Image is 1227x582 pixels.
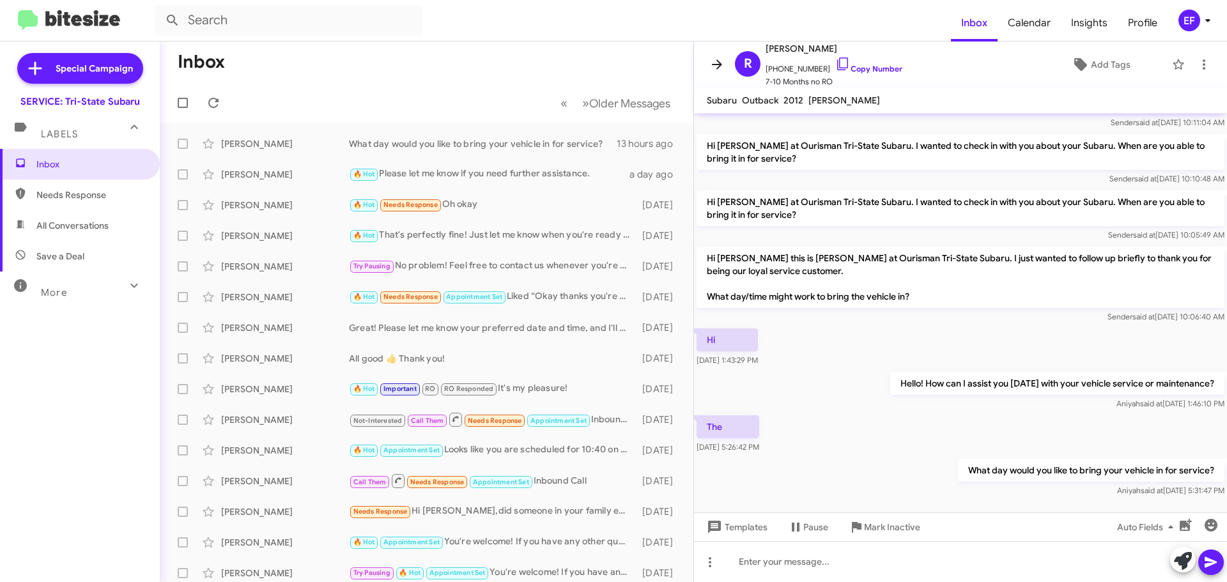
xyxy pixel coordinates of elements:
a: Profile [1118,4,1168,42]
span: 🔥 Hot [353,538,375,546]
div: [PERSON_NAME] [221,567,349,579]
div: [DATE] [636,567,683,579]
span: 🔥 Hot [353,170,375,178]
span: Outback [742,95,778,106]
span: Mark Inactive [864,516,920,539]
button: EF [1168,10,1213,31]
div: Liked “Okay thanks you're all set. For the detailing, we ask that you make sure everything is tak... [349,289,636,304]
div: [PERSON_NAME] [221,260,349,273]
span: RO Responded [444,385,493,393]
span: 🔥 Hot [353,231,375,240]
h1: Inbox [178,52,225,72]
span: 🔥 Hot [353,385,375,393]
span: » [582,95,589,111]
span: said at [1132,312,1155,321]
span: More [41,287,67,298]
span: Templates [704,516,768,539]
span: 2012 [783,95,803,106]
p: What day would you like to bring your vehicle in for service? [958,459,1224,482]
div: EF [1178,10,1200,31]
div: [PERSON_NAME] [221,352,349,365]
a: Copy Number [835,64,902,73]
div: [DATE] [636,505,683,518]
span: Needs Response [383,293,438,301]
div: You're welcome! If you have any other questions or need further assistance, feel free to ask. See... [349,535,636,549]
span: Aniyah [DATE] 1:46:10 PM [1116,399,1224,408]
div: [DATE] [636,291,683,303]
span: R [744,54,752,74]
div: That's perfectly fine! Just let me know when you're ready to schedule your appointment, and I'll ... [349,228,636,243]
span: [PERSON_NAME] [766,41,902,56]
span: 🔥 Hot [399,569,421,577]
div: [PERSON_NAME] [221,321,349,334]
span: Needs Response [383,201,438,209]
div: [DATE] [636,352,683,365]
span: Pause [803,516,828,539]
div: 13 hours ago [617,137,683,150]
span: Try Pausing [353,569,390,577]
span: said at [1136,118,1158,127]
a: Special Campaign [17,53,143,84]
div: [PERSON_NAME] [221,505,349,518]
span: Auto Fields [1117,516,1178,539]
div: Oh okay [349,197,636,212]
div: SERVICE: Tri-State Subaru [20,95,140,108]
span: Appointment Set [383,446,440,454]
div: a day ago [629,168,683,181]
div: [DATE] [636,475,683,487]
span: said at [1140,399,1162,408]
button: Pause [778,516,838,539]
span: Labels [41,128,78,140]
div: [PERSON_NAME] [221,413,349,426]
div: [DATE] [636,229,683,242]
p: Hi [PERSON_NAME] at Ourisman Tri-State Subaru. I wanted to check in with you about your Subaru. W... [697,190,1224,226]
div: [PERSON_NAME] [221,229,349,242]
a: Insights [1061,4,1118,42]
div: No problem! Feel free to contact us whenever you're ready to schedule for service. We're here to ... [349,259,636,273]
span: Older Messages [589,96,670,111]
span: Try Pausing [353,262,390,270]
span: Calendar [998,4,1061,42]
div: [PERSON_NAME] [221,536,349,549]
div: [DATE] [636,413,683,426]
button: Templates [694,516,778,539]
div: Inbound Call [349,411,636,427]
div: [PERSON_NAME] [221,168,349,181]
span: 7-10 Months no RO [766,75,902,88]
span: Needs Response [468,417,522,425]
span: Needs Response [36,188,145,201]
span: Subaru [707,95,737,106]
div: Please let me know if you need further assistance. [349,167,629,181]
button: Previous [553,90,575,116]
a: Inbox [951,4,998,42]
div: What day would you like to bring your vehicle in for service? [349,137,617,150]
span: Call Them [353,478,387,486]
span: Special Campaign [56,62,133,75]
span: said at [1134,174,1157,183]
div: Hi [PERSON_NAME],did someone in your family ever work at Sears? [349,504,636,519]
div: [PERSON_NAME] [221,444,349,457]
div: [PERSON_NAME] [221,291,349,303]
span: Appointment Set [429,569,486,577]
span: 🔥 Hot [353,446,375,454]
span: Appointment Set [446,293,502,301]
div: [PERSON_NAME] [221,137,349,150]
span: Add Tags [1091,53,1131,76]
span: said at [1141,486,1163,495]
p: Hello! How can I assist you [DATE] with your vehicle service or maintenance? [890,372,1224,395]
span: Appointment Set [473,478,529,486]
div: [PERSON_NAME] [221,383,349,395]
p: Hi [PERSON_NAME] this is [PERSON_NAME] at Ourisman Tri-State Subaru. I just wanted to follow up b... [697,247,1224,308]
nav: Page navigation example [553,90,678,116]
div: [DATE] [636,260,683,273]
span: All Conversations [36,219,109,232]
div: Inbound Call [349,473,636,489]
span: Sender [DATE] 10:06:40 AM [1107,312,1224,321]
div: Looks like you are scheduled for 10:40 on the 16th. See you then. [349,443,636,457]
span: Appointment Set [383,538,440,546]
span: RO [425,385,435,393]
span: Inbox [36,158,145,171]
button: Mark Inactive [838,516,930,539]
span: Sender [DATE] 10:10:48 AM [1109,174,1224,183]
